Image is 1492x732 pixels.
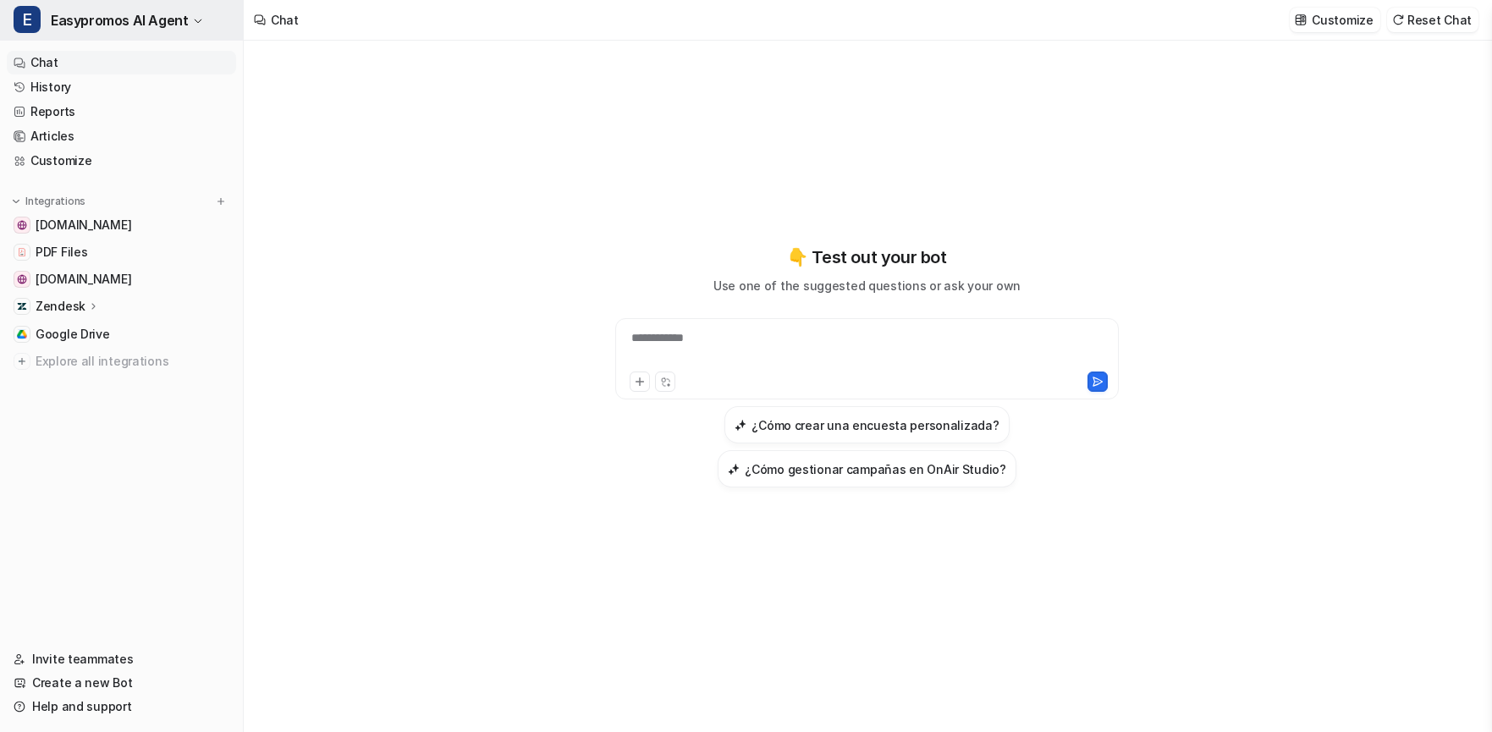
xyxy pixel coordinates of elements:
[7,213,236,237] a: easypromos-apiref.redoc.ly[DOMAIN_NAME]
[7,75,236,99] a: History
[735,419,746,432] img: ¿Cómo crear una encuesta personalizada?
[7,240,236,264] a: PDF FilesPDF Files
[36,244,87,261] span: PDF Files
[752,416,999,434] h3: ¿Cómo crear una encuesta personalizada?
[7,671,236,695] a: Create a new Bot
[25,195,85,208] p: Integrations
[14,6,41,33] span: E
[215,195,227,207] img: menu_add.svg
[7,124,236,148] a: Articles
[7,149,236,173] a: Customize
[7,193,91,210] button: Integrations
[36,298,85,315] p: Zendesk
[17,329,27,339] img: Google Drive
[36,217,131,234] span: [DOMAIN_NAME]
[1387,8,1478,32] button: Reset Chat
[1290,8,1379,32] button: Customize
[7,322,236,346] a: Google DriveGoogle Drive
[1312,11,1373,29] p: Customize
[36,348,229,375] span: Explore all integrations
[14,353,30,370] img: explore all integrations
[718,450,1016,487] button: ¿Cómo gestionar campañas en OnAir Studio?¿Cómo gestionar campañas en OnAir Studio?
[7,51,236,74] a: Chat
[7,349,236,373] a: Explore all integrations
[745,460,1006,478] h3: ¿Cómo gestionar campañas en OnAir Studio?
[17,274,27,284] img: www.easypromosapp.com
[36,326,110,343] span: Google Drive
[10,195,22,207] img: expand menu
[7,695,236,718] a: Help and support
[17,220,27,230] img: easypromos-apiref.redoc.ly
[728,463,740,476] img: ¿Cómo gestionar campañas en OnAir Studio?
[17,247,27,257] img: PDF Files
[7,100,236,124] a: Reports
[1392,14,1404,26] img: reset
[7,647,236,671] a: Invite teammates
[36,271,131,288] span: [DOMAIN_NAME]
[51,8,188,32] span: Easypromos AI Agent
[271,11,299,29] div: Chat
[787,245,946,270] p: 👇 Test out your bot
[17,301,27,311] img: Zendesk
[1295,14,1307,26] img: customize
[7,267,236,291] a: www.easypromosapp.com[DOMAIN_NAME]
[713,277,1021,294] p: Use one of the suggested questions or ask your own
[724,406,1009,443] button: ¿Cómo crear una encuesta personalizada?¿Cómo crear una encuesta personalizada?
